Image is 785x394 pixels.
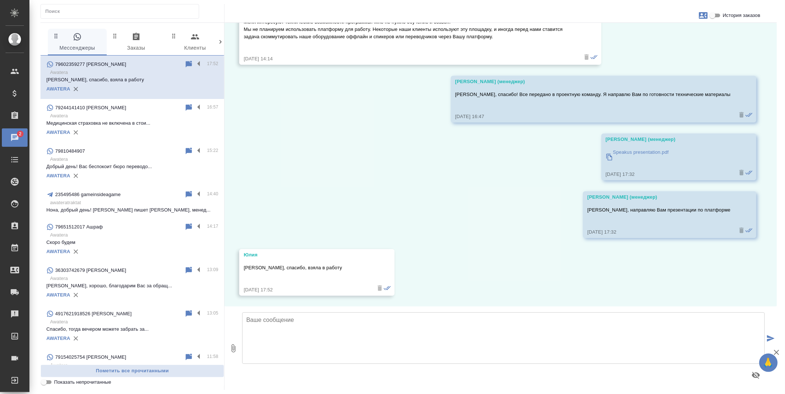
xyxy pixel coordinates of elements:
[46,282,218,290] p: [PERSON_NAME], хорошо, благодарим Вас за обращ...
[46,173,70,178] a: AWATERA
[55,148,85,155] p: 79810484907
[55,267,126,274] p: 36303742679 [PERSON_NAME]
[40,365,224,377] button: Пометить все прочитанными
[184,266,193,275] div: Пометить непрочитанным
[70,127,81,138] button: Удалить привязку
[170,32,177,39] svg: Зажми и перетащи, чтобы поменять порядок вкладок
[184,190,193,199] div: Пометить непрочитанным
[455,113,731,120] div: [DATE] 16:47
[2,128,28,147] a: 2
[244,286,368,294] div: [DATE] 17:52
[455,91,731,98] p: [PERSON_NAME], спасибо! Все передано в проектную команду. Я направлю Вам по готовности технически...
[184,147,193,156] div: Пометить непрочитанным
[40,262,224,305] div: 36303742679 [PERSON_NAME]13:09Awatera[PERSON_NAME], хорошо, благодарим Вас за обращ...AWATERA
[111,32,161,53] span: Заказы
[46,326,218,333] p: Спасибо, тогда вечером можете забрать за...
[184,353,193,362] div: Пометить непрочитанным
[40,186,224,218] div: 235495486 gameinsideagame14:40awateratraktatНона, добрый день! [PERSON_NAME] пишет [PERSON_NAME],...
[207,353,219,360] p: 11:58
[40,218,224,262] div: 79651512017 Ашраф14:17AwateraСкоро будемAWATERA
[46,336,70,341] a: AWATERA
[70,246,81,257] button: Удалить привязку
[170,32,220,53] span: Клиенты
[70,333,81,344] button: Удалить привязку
[50,112,218,120] p: Awatera
[587,206,731,214] p: [PERSON_NAME], направляю Вам презентации по платформе
[70,290,81,301] button: Удалить привязку
[14,130,26,138] span: 2
[46,206,218,214] p: Нона, добрый день! [PERSON_NAME] пишет [PERSON_NAME], менед...
[207,60,219,67] p: 17:52
[45,6,199,17] input: Поиск
[50,156,218,163] p: Awatera
[46,86,70,92] a: AWATERA
[46,239,218,246] p: Скоро будем
[54,379,111,386] span: Показать непрочитанные
[606,171,731,178] div: [DATE] 17:32
[694,7,712,24] button: Заявки
[207,266,219,273] p: 13:09
[45,367,220,375] span: Пометить все прочитанными
[55,223,103,231] p: 79651512017 Ашраф
[50,69,218,76] p: Awatera
[46,120,218,127] p: Медицинская страховка не включена в стои...
[50,362,218,369] p: Awatera
[40,99,224,142] div: 79244141410 [PERSON_NAME]16:57AwateraМедицинская страховка не включена в стои...AWATERA
[207,309,219,317] p: 13:05
[46,76,218,84] p: [PERSON_NAME], спасибо, взяла в работу
[747,366,765,384] button: Предпросмотр
[52,32,102,53] span: Мессенджеры
[244,251,368,259] div: Юлия
[70,170,81,181] button: Удалить привязку
[587,194,731,201] div: [PERSON_NAME] (менеджер)
[46,129,70,135] a: AWATERA
[50,275,218,282] p: Awatera
[184,60,193,69] div: Пометить непрочитанным
[46,163,218,170] p: Добрый день! Вас беспокоит бюро переводо...
[40,142,224,186] div: 7981048490715:22AwateraДобрый день! Вас беспокоит бюро переводо...AWATERA
[184,103,193,112] div: Пометить непрочитанным
[244,264,368,271] p: [PERSON_NAME], спасибо, взяла в работу
[46,292,70,298] a: AWATERA
[207,190,219,198] p: 14:40
[55,104,126,111] p: 79244141410 [PERSON_NAME]
[50,199,218,206] p: awateratraktat
[40,348,224,392] div: 79154025754 [PERSON_NAME]11:58Awatera[PERSON_NAME], да, можем направить любым удо...Физическое ли...
[55,61,126,68] p: 79602359277 [PERSON_NAME]
[207,147,219,154] p: 15:22
[55,310,132,317] p: 4917621918526 [PERSON_NAME]
[207,103,219,111] p: 16:57
[587,228,731,236] div: [DATE] 17:32
[50,231,218,239] p: Awatera
[40,56,224,99] div: 79602359277 [PERSON_NAME]17:52Awatera[PERSON_NAME], спасибо, взяла в работуAWATERA
[40,305,224,348] div: 4917621918526 [PERSON_NAME]13:05AwateraСпасибо, тогда вечером можете забрать за...AWATERA
[606,147,731,167] a: Speakus presentation.pdf
[112,32,119,39] svg: Зажми и перетащи, чтобы поменять порядок вкладок
[55,354,126,361] p: 79154025754 [PERSON_NAME]
[50,318,218,326] p: Awatera
[613,149,669,156] p: Speakus presentation.pdf
[46,249,70,254] a: AWATERA
[606,136,731,143] div: [PERSON_NAME] (менеджер)
[723,12,760,19] span: История заказов
[244,11,575,40] p: [PERSON_NAME], добрый день. В продолжении общения по телефону с Вашим представителем, фиксирую в ...
[184,309,193,318] div: Пометить непрочитанным
[53,32,60,39] svg: Зажми и перетащи, чтобы поменять порядок вкладок
[759,354,778,372] button: 🙏
[55,191,121,198] p: 235495486 gameinsideagame
[762,355,775,370] span: 🙏
[184,223,193,231] div: Пометить непрочитанным
[244,55,575,63] div: [DATE] 14:14
[207,223,219,230] p: 14:17
[70,84,81,95] button: Удалить привязку
[455,78,731,85] div: [PERSON_NAME] (менеджер)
